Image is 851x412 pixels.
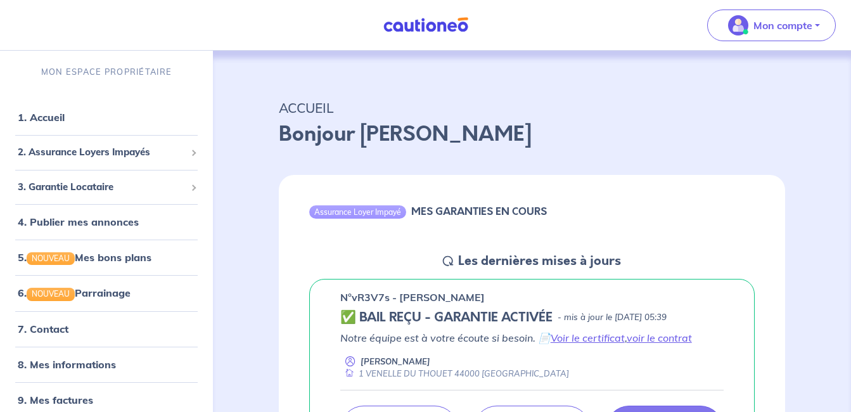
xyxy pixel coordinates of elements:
[753,18,812,33] p: Mon compte
[5,175,208,200] div: 3. Garantie Locataire
[340,330,724,345] p: Notre équipe est à votre écoute si besoin. 📄 ,
[18,323,68,335] a: 7. Contact
[279,119,785,150] p: Bonjour [PERSON_NAME]
[411,205,547,217] h6: MES GARANTIES EN COURS
[458,254,621,269] h5: Les dernières mises à jours
[551,332,625,344] a: Voir le certificat
[18,286,131,299] a: 6.NOUVEAUParrainage
[18,216,139,228] a: 4. Publier mes annonces
[5,280,208,306] div: 6.NOUVEAUParrainage
[18,358,116,371] a: 8. Mes informations
[627,332,692,344] a: voir le contrat
[340,310,724,325] div: state: CONTRACT-VALIDATED, Context: LESS-THAN-20-DAYS,MAYBE-CERTIFICATE,ALONE,LESSOR-DOCUMENTS
[5,140,208,165] div: 2. Assurance Loyers Impayés
[707,10,836,41] button: illu_account_valid_menu.svgMon compte
[18,111,65,124] a: 1. Accueil
[5,105,208,130] div: 1. Accueil
[340,310,553,325] h5: ✅ BAIL REÇU - GARANTIE ACTIVÉE
[309,205,406,218] div: Assurance Loyer Impayé
[18,251,151,264] a: 5.NOUVEAUMes bons plans
[728,15,748,35] img: illu_account_valid_menu.svg
[340,368,569,380] div: 1 VENELLE DU THOUET 44000 [GEOGRAPHIC_DATA]
[361,356,430,368] p: [PERSON_NAME]
[5,352,208,377] div: 8. Mes informations
[378,17,473,33] img: Cautioneo
[5,316,208,342] div: 7. Contact
[18,394,93,406] a: 9. Mes factures
[279,96,785,119] p: ACCUEIL
[558,311,667,324] p: - mis à jour le [DATE] 05:39
[18,145,186,160] span: 2. Assurance Loyers Impayés
[5,209,208,235] div: 4. Publier mes annonces
[41,66,172,78] p: MON ESPACE PROPRIÉTAIRE
[5,245,208,270] div: 5.NOUVEAUMes bons plans
[18,180,186,195] span: 3. Garantie Locataire
[340,290,485,305] p: n°vR3V7s - [PERSON_NAME]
